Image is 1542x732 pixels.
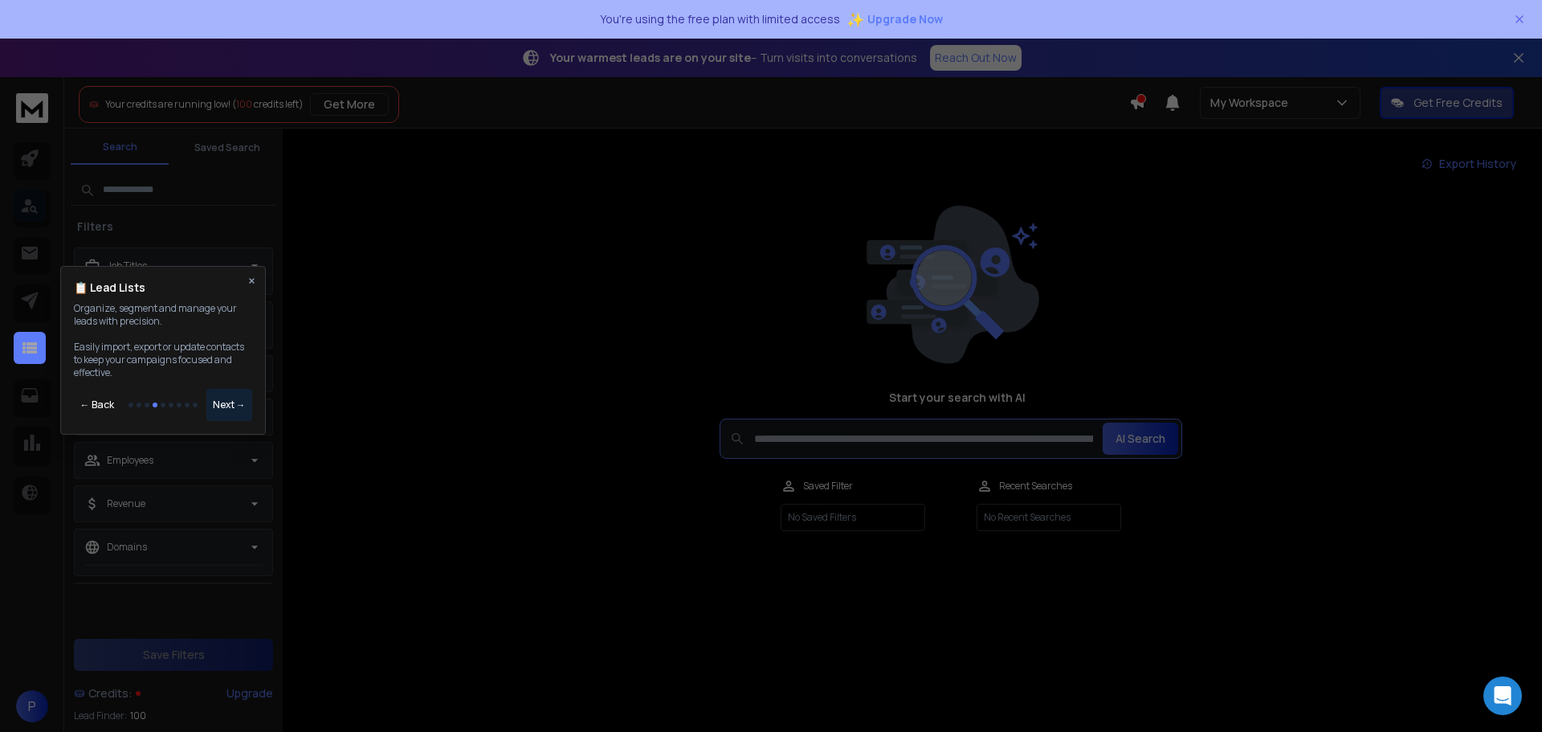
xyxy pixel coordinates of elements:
[935,50,1017,66] p: Reach Out Now
[310,93,389,116] button: Get More
[206,389,252,421] button: Next →
[977,504,1121,531] p: No Recent Searches
[107,497,145,510] p: Revenue
[232,97,304,111] span: ( credits left)
[88,685,133,701] span: Credits:
[846,8,864,31] span: ✨
[107,541,147,554] p: Domains
[930,45,1022,71] a: Reach Out Now
[74,280,145,296] h4: 📋 Lead Lists
[1103,423,1178,455] button: AI Search
[846,3,943,35] button: ✨Upgrade Now
[71,131,169,165] button: Search
[889,390,1026,406] h1: Start your search with AI
[74,710,127,722] p: Lead Finder:
[781,504,925,531] p: No Saved Filters
[71,219,120,235] h3: Filters
[130,710,146,722] span: 100
[74,389,120,421] button: ← Back
[16,690,48,722] button: P
[1380,87,1514,119] button: Get Free Credits
[236,97,252,111] span: 100
[107,454,153,467] p: Employees
[74,677,273,710] a: Credits:Upgrade
[550,50,751,65] strong: Your warmest leads are on your site
[867,11,943,27] span: Upgrade Now
[999,480,1072,493] p: Recent Searches
[105,97,230,111] span: Your credits are running low!
[16,93,48,123] img: logo
[1483,677,1522,715] div: Open Intercom Messenger
[863,206,1039,364] img: image
[1413,95,1503,111] p: Get Free Credits
[600,11,840,27] p: You're using the free plan with limited access
[178,132,276,164] button: Saved Search
[1210,95,1295,111] p: My Workspace
[226,685,273,701] div: Upgrade
[550,50,917,66] p: – Turn visits into conversations
[74,302,252,379] p: Organize, segment and manage your leads with precision. Easily import, export or update contacts ...
[803,480,853,493] p: Saved Filter
[248,273,255,288] button: ×
[107,260,147,272] p: Job Titles
[1409,148,1529,180] a: Export History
